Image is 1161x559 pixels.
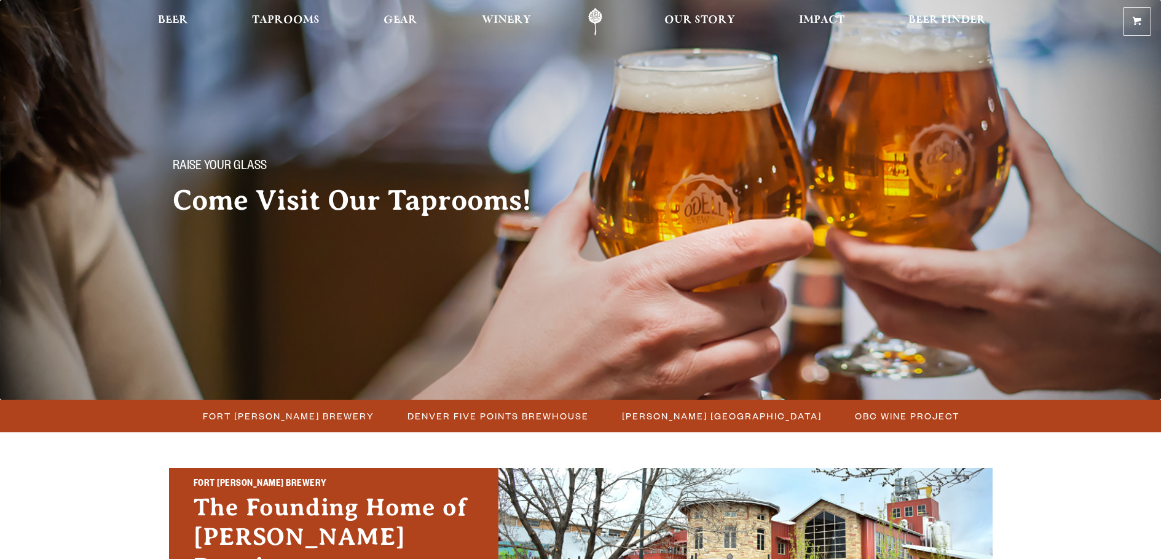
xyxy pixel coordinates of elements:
[376,8,425,36] a: Gear
[384,15,417,25] span: Gear
[474,8,539,36] a: Winery
[848,407,966,425] a: OBC Wine Project
[908,15,986,25] span: Beer Finder
[173,185,556,216] h2: Come Visit Our Taprooms!
[615,407,828,425] a: [PERSON_NAME] [GEOGRAPHIC_DATA]
[194,477,474,493] h2: Fort [PERSON_NAME] Brewery
[656,8,743,36] a: Our Story
[799,15,844,25] span: Impact
[791,8,852,36] a: Impact
[407,407,589,425] span: Denver Five Points Brewhouse
[158,15,188,25] span: Beer
[203,407,374,425] span: Fort [PERSON_NAME] Brewery
[244,8,328,36] a: Taprooms
[150,8,196,36] a: Beer
[622,407,822,425] span: [PERSON_NAME] [GEOGRAPHIC_DATA]
[482,15,531,25] span: Winery
[900,8,994,36] a: Beer Finder
[572,8,618,36] a: Odell Home
[664,15,735,25] span: Our Story
[173,159,267,175] span: Raise your glass
[252,15,320,25] span: Taprooms
[400,407,595,425] a: Denver Five Points Brewhouse
[855,407,959,425] span: OBC Wine Project
[195,407,380,425] a: Fort [PERSON_NAME] Brewery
